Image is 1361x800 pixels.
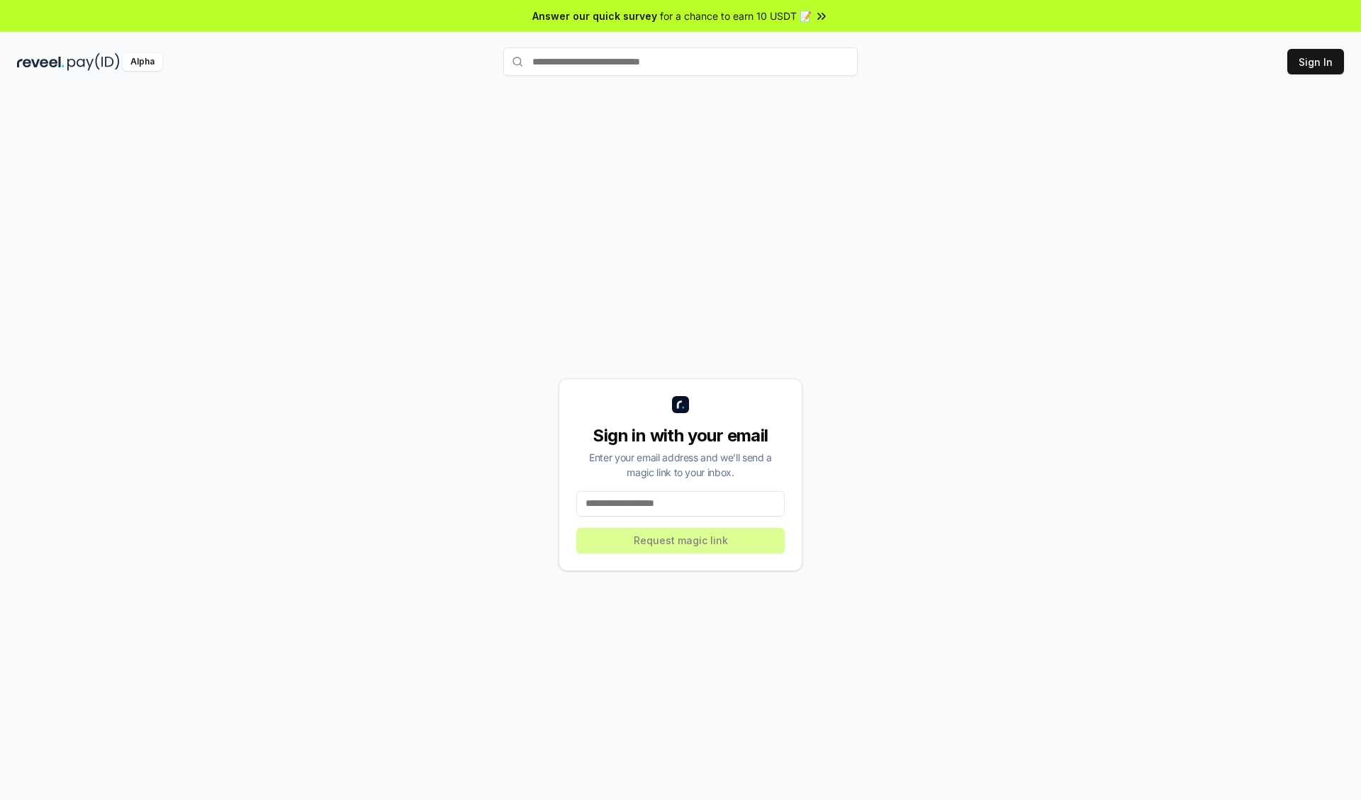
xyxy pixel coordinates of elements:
div: Alpha [123,53,162,71]
button: Sign In [1287,49,1344,74]
img: pay_id [67,53,120,71]
img: reveel_dark [17,53,65,71]
img: logo_small [672,396,689,413]
span: for a chance to earn 10 USDT 📝 [660,9,812,23]
div: Enter your email address and we’ll send a magic link to your inbox. [576,450,785,480]
span: Answer our quick survey [532,9,657,23]
div: Sign in with your email [576,424,785,447]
